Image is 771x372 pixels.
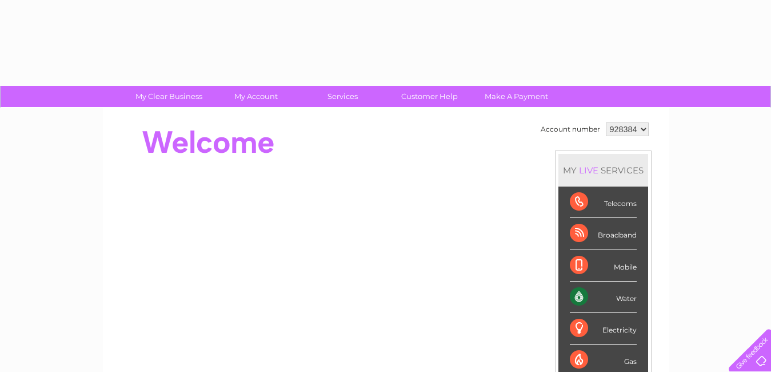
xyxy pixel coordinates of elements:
div: LIVE [577,165,601,176]
a: My Clear Business [122,86,216,107]
div: Broadband [570,218,637,250]
div: Telecoms [570,187,637,218]
a: Services [295,86,390,107]
div: Water [570,282,637,313]
td: Account number [538,120,603,139]
a: Customer Help [382,86,477,107]
div: MY SERVICES [558,154,648,187]
div: Mobile [570,250,637,282]
a: Make A Payment [469,86,564,107]
a: My Account [209,86,303,107]
div: Electricity [570,313,637,345]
